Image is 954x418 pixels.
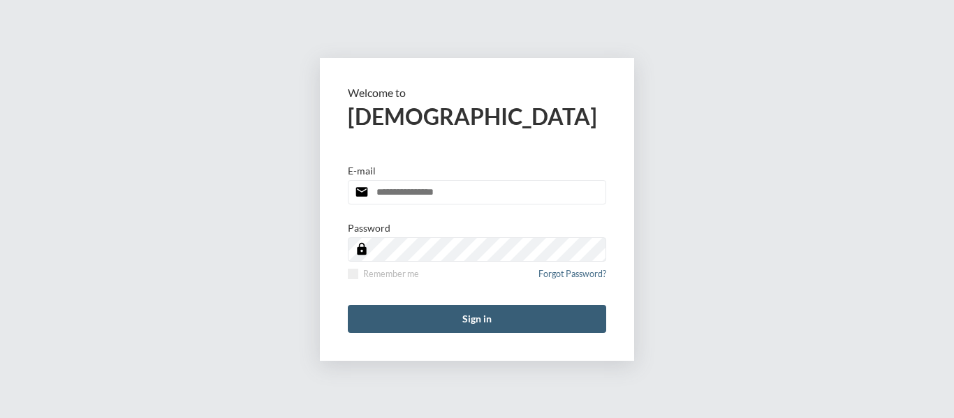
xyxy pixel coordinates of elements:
[348,222,390,234] p: Password
[348,103,606,130] h2: [DEMOGRAPHIC_DATA]
[348,86,606,99] p: Welcome to
[348,165,376,177] p: E-mail
[538,269,606,288] a: Forgot Password?
[348,305,606,333] button: Sign in
[348,269,419,279] label: Remember me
